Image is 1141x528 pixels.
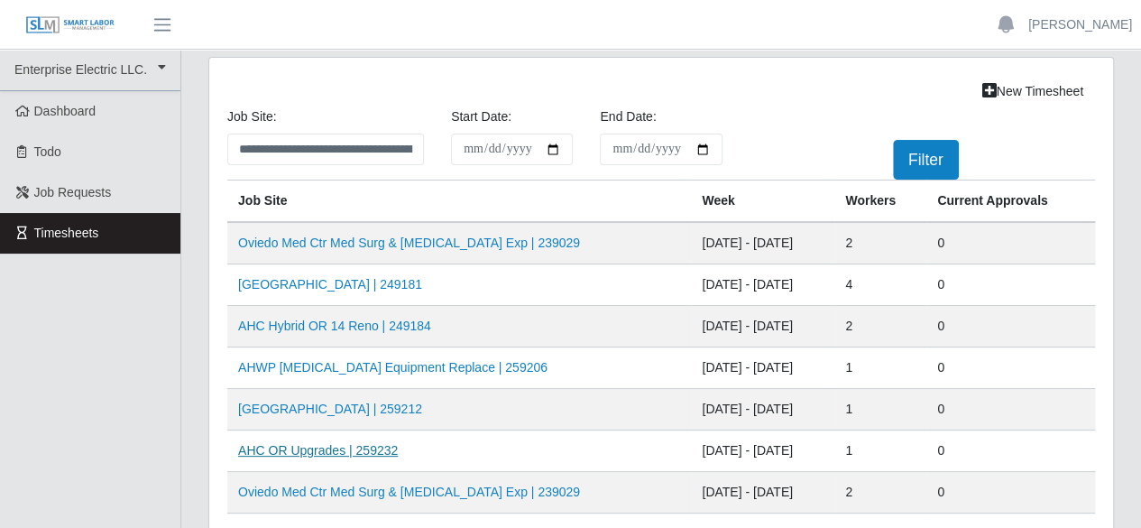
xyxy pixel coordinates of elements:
[34,226,99,240] span: Timesheets
[691,181,834,223] th: Week
[834,472,926,514] td: 2
[1028,15,1132,34] a: [PERSON_NAME]
[238,319,431,333] a: AHC Hybrid OR 14 Reno | 249184
[971,76,1095,107] a: New Timesheet
[691,264,834,306] td: [DATE] - [DATE]
[227,107,276,126] label: job site:
[893,140,959,180] button: Filter
[926,472,1095,514] td: 0
[691,389,834,431] td: [DATE] - [DATE]
[926,222,1095,264] td: 0
[926,181,1095,223] th: Current Approvals
[834,181,926,223] th: Workers
[691,431,834,472] td: [DATE] - [DATE]
[926,264,1095,306] td: 0
[34,185,112,199] span: Job Requests
[238,485,580,499] a: Oviedo Med Ctr Med Surg & [MEDICAL_DATA] Exp | 239029
[691,306,834,347] td: [DATE] - [DATE]
[238,443,398,458] a: AHC OR Upgrades | 259232
[34,104,97,118] span: Dashboard
[600,107,656,126] label: End Date:
[34,144,61,159] span: Todo
[691,472,834,514] td: [DATE] - [DATE]
[926,389,1095,431] td: 0
[926,306,1095,347] td: 0
[238,236,580,250] a: Oviedo Med Ctr Med Surg & [MEDICAL_DATA] Exp | 239029
[834,264,926,306] td: 4
[227,181,691,223] th: job site
[691,347,834,389] td: [DATE] - [DATE]
[834,347,926,389] td: 1
[834,389,926,431] td: 1
[834,222,926,264] td: 2
[834,306,926,347] td: 2
[926,431,1095,472] td: 0
[834,431,926,472] td: 1
[691,222,834,264] td: [DATE] - [DATE]
[926,347,1095,389] td: 0
[25,15,115,35] img: SLM Logo
[451,107,511,126] label: Start Date:
[238,277,422,292] a: [GEOGRAPHIC_DATA] | 249181
[238,402,422,416] a: [GEOGRAPHIC_DATA] | 259212
[238,360,547,375] a: AHWP [MEDICAL_DATA] Equipment Replace | 259206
